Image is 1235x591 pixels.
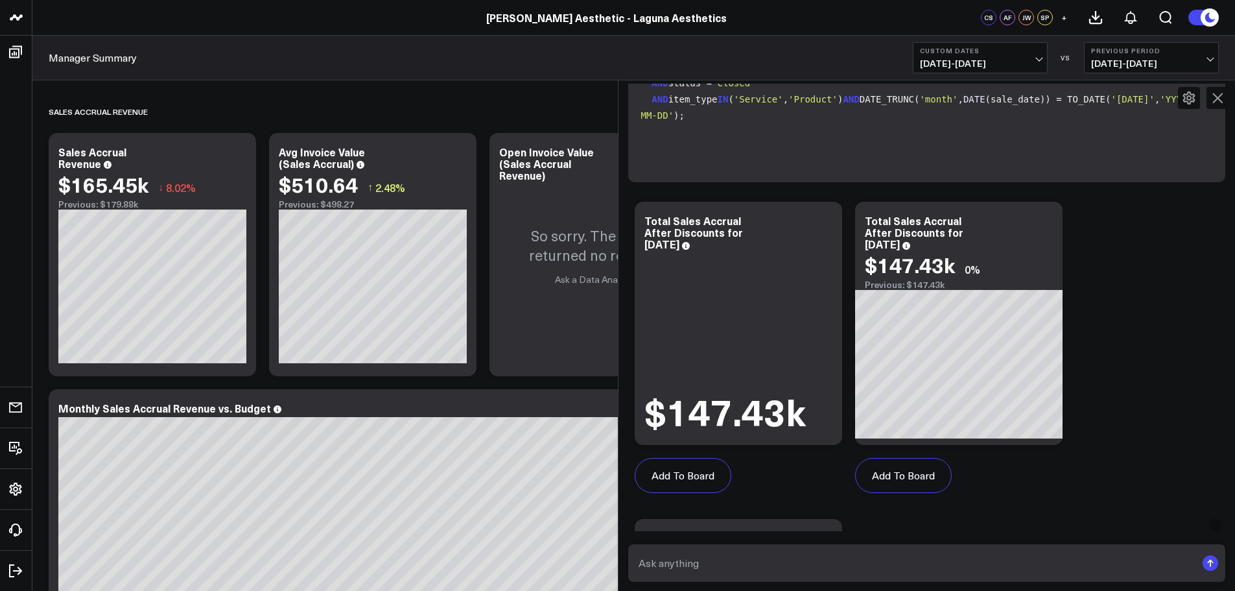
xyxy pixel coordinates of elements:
div: $147.43k [644,392,806,429]
span: DATE [963,94,985,104]
p: So sorry. The query returned no results. [502,226,684,265]
span: 'month' [919,94,958,104]
span: 2.48% [375,180,405,195]
b: Previous Period [1091,47,1212,54]
button: Custom Dates[DATE]-[DATE] [913,42,1048,73]
div: Previous: $498.27 [279,199,467,210]
span: [DATE] - [DATE] [1091,58,1212,69]
div: Sales Accrual Revenue [49,97,148,127]
b: Custom Dates [920,47,1041,54]
div: CS [981,10,996,25]
div: Previous: $179.88k [58,199,246,210]
span: 'Closed' [712,78,755,88]
a: [PERSON_NAME] Aesthetic - Laguna Aesthetics [486,10,727,25]
div: Monthly Sales Accrual Revenue vs. Budget [58,401,271,415]
span: AND [652,78,668,88]
span: [DATE] - [DATE] [920,58,1041,69]
span: ↑ [368,179,373,196]
span: 'Product' [788,94,838,104]
span: '[DATE]' [1111,94,1154,104]
span: IN [718,94,729,104]
span: 8.02% [166,180,196,195]
div: Open Invoice Value (Sales Accrual Revenue) [499,145,594,182]
span: AND [843,94,859,104]
div: Sales Accrual Revenue [58,145,126,171]
div: VS [1054,54,1077,62]
span: AND [652,94,668,104]
div: Total Sales Accrual After Discounts for [DATE] [644,531,743,568]
div: Total Sales Accrual After Discounts for [DATE] [644,213,743,251]
span: 'Service' [734,94,783,104]
div: Previous: $147.43k [865,280,1053,290]
button: Add To Board [855,458,952,493]
div: $510.64 [279,173,358,196]
div: JW [1018,10,1034,25]
button: Previous Period[DATE]-[DATE] [1084,42,1219,73]
div: Avg Invoice Value (Sales Accrual) [279,145,365,171]
div: Total Sales Accrual After Discounts for [DATE] [865,213,963,251]
a: Ask a Data Analyst [555,273,632,285]
div: AF [1000,10,1015,25]
button: Add To Board [635,458,731,493]
div: $165.45k [58,173,148,196]
button: + [1056,10,1072,25]
div: SP [1037,10,1053,25]
div: 0% [965,262,980,276]
input: Ask anything [635,551,1197,575]
a: Manager Summary [49,51,137,65]
span: ↓ [158,179,163,196]
span: + [1061,13,1067,22]
div: $147.43k [865,253,955,276]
